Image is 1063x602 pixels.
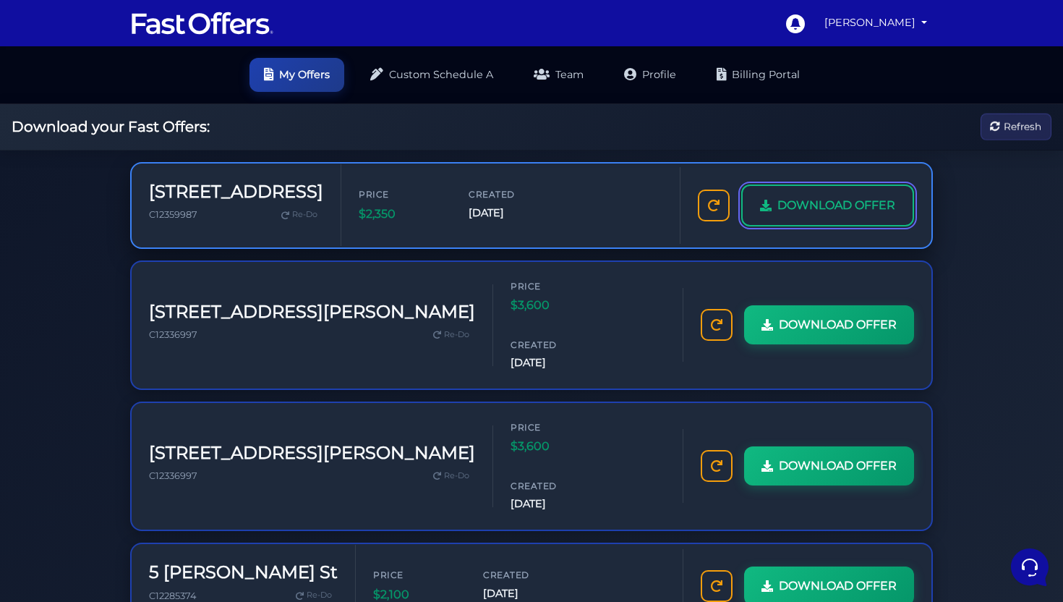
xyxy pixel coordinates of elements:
[744,305,914,344] a: DOWNLOAD OFFER
[149,443,475,464] h3: [STREET_ADDRESS][PERSON_NAME]
[104,153,202,165] span: Start a Conversation
[444,470,469,483] span: Re-Do
[149,329,197,340] span: C12336997
[276,205,323,224] a: Re-Do
[511,496,597,512] span: [DATE]
[12,12,243,58] h2: Hello [PERSON_NAME] 👋
[359,205,445,224] span: $2,350
[12,118,210,135] h2: Download your Fast Offers:
[741,185,914,226] a: DOWNLOAD OFFER
[1008,546,1051,589] iframe: Customerly Messenger Launcher
[307,589,332,602] span: Re-Do
[427,326,475,344] a: Re-Do
[149,470,197,481] span: C12336997
[149,209,197,220] span: C12359987
[23,145,266,174] button: Start a Conversation
[702,58,814,92] a: Billing Portal
[779,457,897,475] span: DOWNLOAD OFFER
[744,446,914,486] a: DOWNLOAD OFFER
[356,58,508,92] a: Custom Schedule A
[23,203,98,214] span: Find an Answer
[610,58,691,92] a: Profile
[180,203,266,214] a: Open Help Center
[819,9,933,37] a: [PERSON_NAME]
[149,590,196,601] span: C12285374
[483,568,570,582] span: Created
[511,279,597,293] span: Price
[427,467,475,486] a: Re-Do
[124,485,166,498] p: Messages
[483,585,570,602] span: [DATE]
[779,315,897,334] span: DOWNLOAD OFFER
[511,355,597,371] span: [DATE]
[511,437,597,456] span: $3,600
[43,485,68,498] p: Home
[511,420,597,434] span: Price
[101,465,189,498] button: Messages
[519,58,598,92] a: Team
[149,182,323,203] h3: [STREET_ADDRESS]
[234,81,266,93] a: See all
[224,485,243,498] p: Help
[511,479,597,493] span: Created
[511,296,597,315] span: $3,600
[444,328,469,342] span: Re-Do
[23,104,52,133] img: dark
[469,187,555,201] span: Created
[981,114,1051,140] button: Refresh
[12,465,101,498] button: Home
[149,562,338,583] h3: 5 [PERSON_NAME] St
[1004,119,1041,135] span: Refresh
[359,187,445,201] span: Price
[249,58,344,92] a: My Offers
[777,196,895,215] span: DOWNLOAD OFFER
[189,465,278,498] button: Help
[469,205,555,221] span: [DATE]
[373,568,460,582] span: Price
[23,81,117,93] span: Your Conversations
[33,234,236,248] input: Search for an Article...
[511,338,597,352] span: Created
[46,104,75,133] img: dark
[149,302,475,323] h3: [STREET_ADDRESS][PERSON_NAME]
[292,208,317,221] span: Re-Do
[779,577,897,595] span: DOWNLOAD OFFER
